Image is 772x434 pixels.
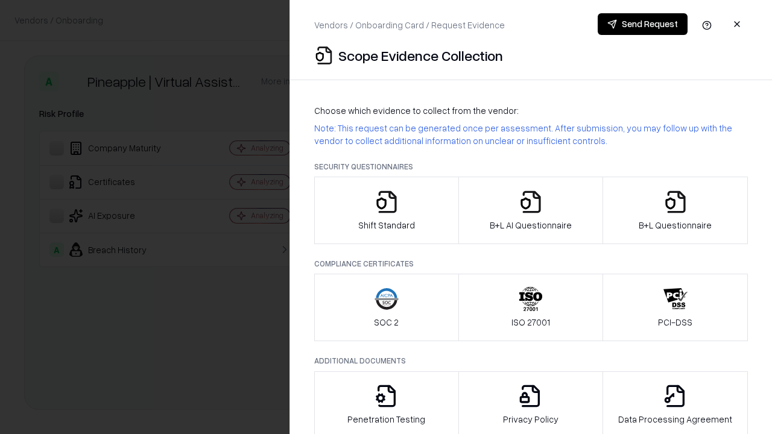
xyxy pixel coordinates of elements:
p: Privacy Policy [503,413,558,426]
button: Shift Standard [314,177,459,244]
p: Compliance Certificates [314,259,748,269]
p: Security Questionnaires [314,162,748,172]
button: Send Request [598,13,688,35]
button: SOC 2 [314,274,459,341]
button: ISO 27001 [458,274,604,341]
p: Vendors / Onboarding Card / Request Evidence [314,19,505,31]
p: PCI-DSS [658,316,692,329]
p: Note: This request can be generated once per assessment. After submission, you may follow up with... [314,122,748,147]
p: Additional Documents [314,356,748,366]
p: ISO 27001 [511,316,550,329]
p: Shift Standard [358,219,415,231]
p: Choose which evidence to collect from the vendor: [314,104,748,117]
button: B+L Questionnaire [603,177,748,244]
button: B+L AI Questionnaire [458,177,604,244]
p: B+L AI Questionnaire [490,219,572,231]
p: Data Processing Agreement [618,413,732,426]
p: SOC 2 [374,316,399,329]
p: Scope Evidence Collection [338,46,503,65]
p: Penetration Testing [347,413,425,426]
button: PCI-DSS [603,274,748,341]
p: B+L Questionnaire [639,219,712,231]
